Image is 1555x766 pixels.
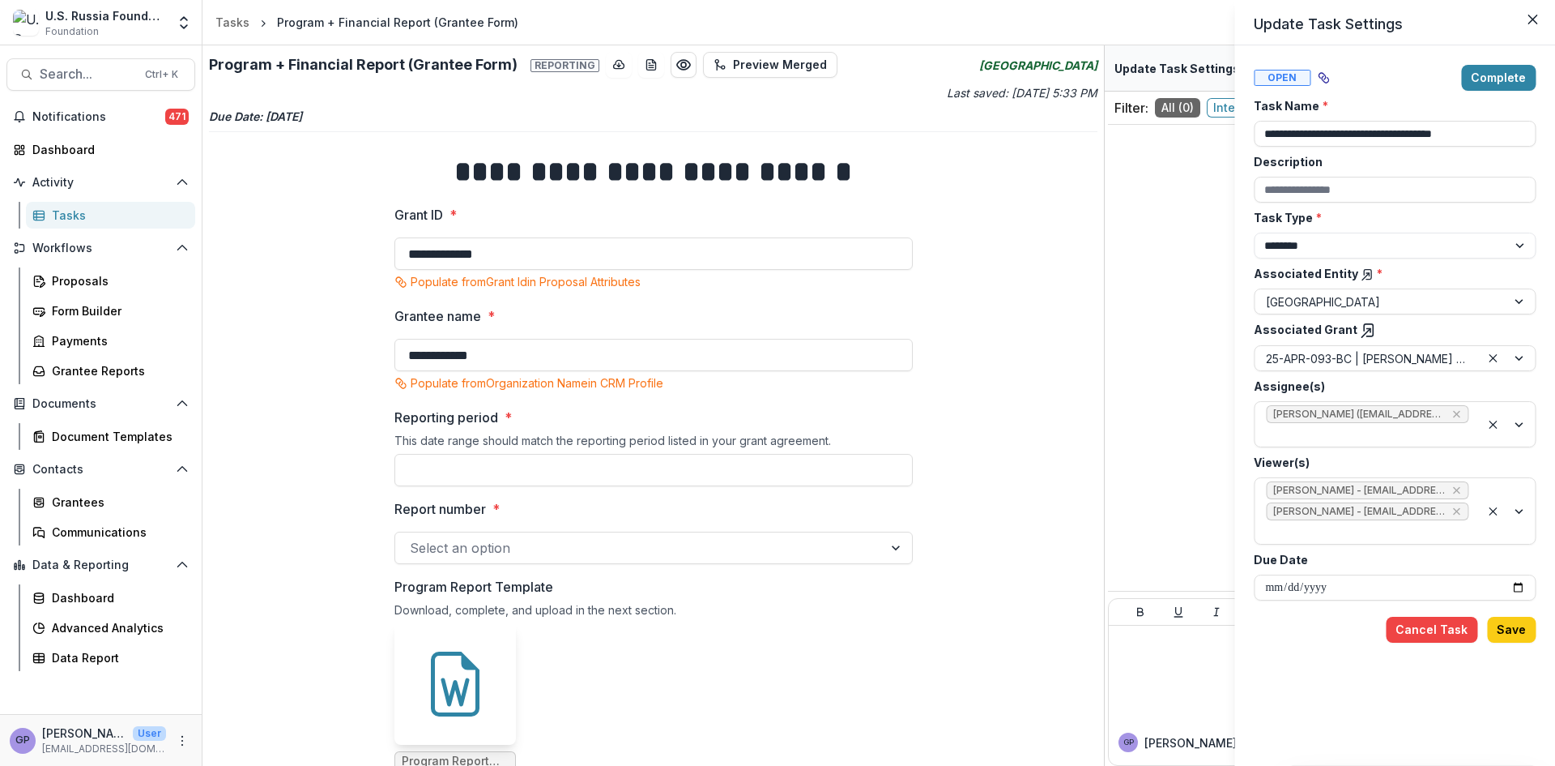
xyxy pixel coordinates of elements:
[1450,482,1463,499] div: Remove Gennady Podolny - gpodolny@usrf.us
[1254,454,1526,471] label: Viewer(s)
[1450,406,1463,422] div: Remove Tatiana Orlova (torlova@bard.edu)
[1273,485,1445,496] span: [PERSON_NAME] - [EMAIL_ADDRESS][DOMAIN_NAME]
[1254,70,1310,86] span: Open
[1483,415,1502,434] div: Clear selected options
[1254,97,1526,114] label: Task Name
[1254,265,1526,282] label: Associated Entity
[1450,503,1463,520] div: Remove Maria Lvova - mlvova@usrf.us
[1519,6,1545,32] button: Close
[1254,321,1526,339] label: Associated Grant
[1273,409,1445,420] span: [PERSON_NAME] ([EMAIL_ADDRESS][DOMAIN_NAME])
[1386,617,1477,643] button: Cancel Task
[1254,153,1526,170] label: Description
[1483,502,1502,521] div: Clear selected options
[1487,617,1536,643] button: Save
[1254,209,1526,226] label: Task Type
[1254,378,1526,395] label: Assignee(s)
[1273,506,1445,517] span: [PERSON_NAME] - [EMAIL_ADDRESS][DOMAIN_NAME]
[1254,551,1526,568] label: Due Date
[1483,349,1502,368] div: Clear selected options
[1461,65,1536,91] button: Complete
[1310,65,1336,91] button: View dependent tasks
